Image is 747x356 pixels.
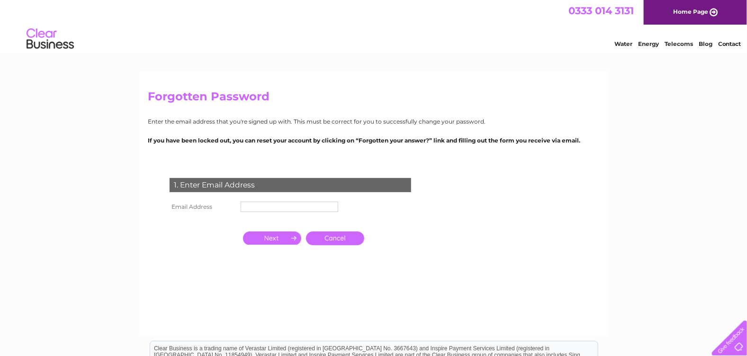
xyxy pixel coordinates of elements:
div: Clear Business is a trading name of Verastar Limited (registered in [GEOGRAPHIC_DATA] No. 3667643... [150,5,598,46]
img: logo.png [26,25,74,53]
p: If you have been locked out, you can reset your account by clicking on “Forgotten your answer?” l... [148,136,599,145]
div: 1. Enter Email Address [170,178,411,192]
a: Water [614,40,632,47]
p: Enter the email address that you're signed up with. This must be correct for you to successfully ... [148,117,599,126]
a: Energy [638,40,659,47]
img: npw-badge-icon-locked.svg [327,203,335,211]
a: Contact [718,40,741,47]
a: Blog [699,40,712,47]
a: 0333 014 3131 [568,5,634,17]
th: Email Address [167,199,238,214]
a: Telecoms [665,40,693,47]
h2: Forgotten Password [148,90,599,108]
a: Cancel [306,231,364,245]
